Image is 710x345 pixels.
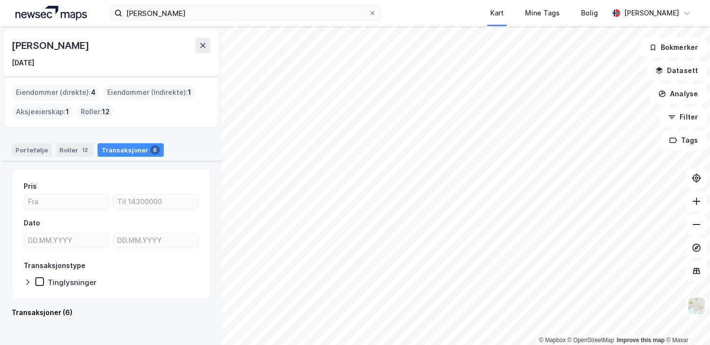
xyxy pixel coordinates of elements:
[150,145,160,155] div: 6
[24,260,85,271] div: Transaksjonstype
[24,217,40,229] div: Dato
[12,38,91,53] div: [PERSON_NAME]
[568,337,614,344] a: OpenStreetMap
[24,180,37,192] div: Pris
[662,299,710,345] iframe: Chat Widget
[80,145,90,155] div: 12
[77,104,114,120] div: Roller :
[490,7,504,19] div: Kart
[647,61,706,80] button: Datasett
[188,87,191,98] span: 1
[525,7,560,19] div: Mine Tags
[661,131,706,150] button: Tags
[122,6,369,20] input: Søk på adresse, matrikkel, gårdeiere, leietakere eller personer
[15,6,87,20] img: logo.a4113a55bc3d86da70a041830d287a7e.svg
[662,299,710,345] div: Kontrollprogram for chat
[12,104,73,120] div: Aksjeeierskap :
[24,233,109,248] input: DD.MM.YYYY
[641,38,706,57] button: Bokmerker
[12,57,34,69] div: [DATE]
[12,307,211,318] div: Transaksjoner (6)
[91,87,96,98] span: 4
[66,106,69,118] span: 1
[660,107,706,127] button: Filter
[48,278,97,287] div: Tinglysninger
[102,106,110,118] span: 12
[24,195,109,209] input: Fra
[98,143,164,157] div: Transaksjoner
[103,85,195,100] div: Eiendommer (Indirekte) :
[687,297,706,315] img: Z
[581,7,598,19] div: Bolig
[650,84,706,104] button: Analyse
[114,233,198,248] input: DD.MM.YYYY
[12,85,99,100] div: Eiendommer (direkte) :
[56,143,94,157] div: Roller
[617,337,665,344] a: Improve this map
[539,337,566,344] a: Mapbox
[114,195,198,209] input: Til 14300000
[12,143,52,157] div: Portefølje
[624,7,679,19] div: [PERSON_NAME]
